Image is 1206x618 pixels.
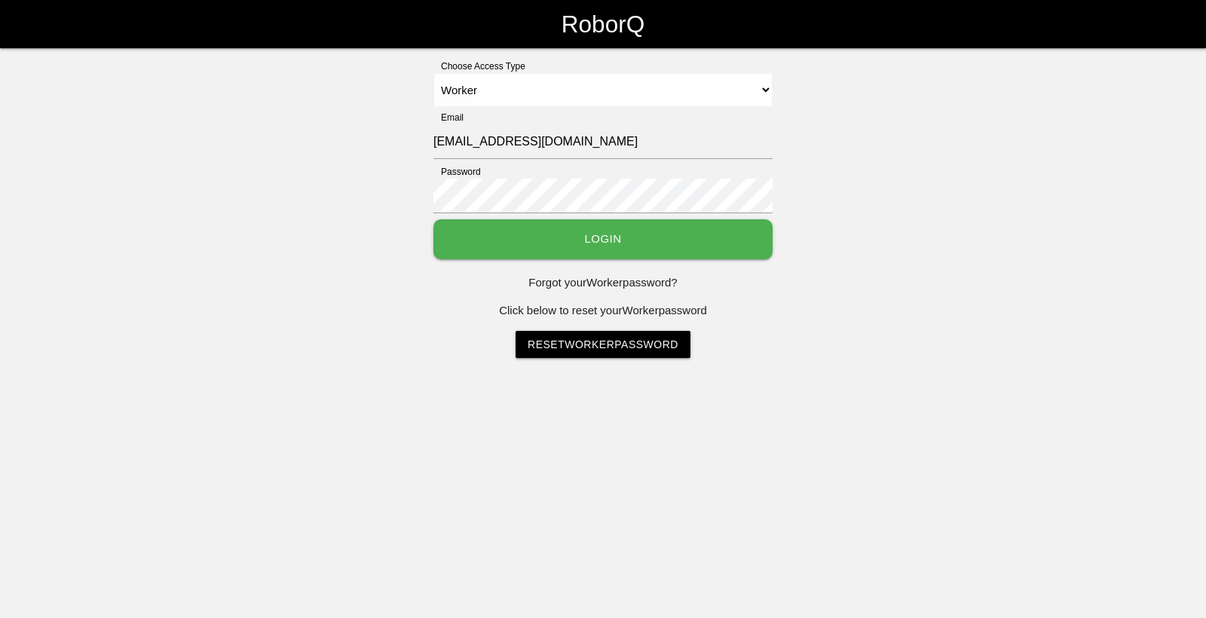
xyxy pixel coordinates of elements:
a: ResetWorkerPassword [516,331,690,358]
button: Login [433,219,773,259]
label: Email [433,111,464,124]
label: Password [433,165,481,179]
label: Choose Access Type [433,60,525,73]
p: Forgot your Worker password? [433,274,773,292]
p: Click below to reset your Worker password [433,302,773,320]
